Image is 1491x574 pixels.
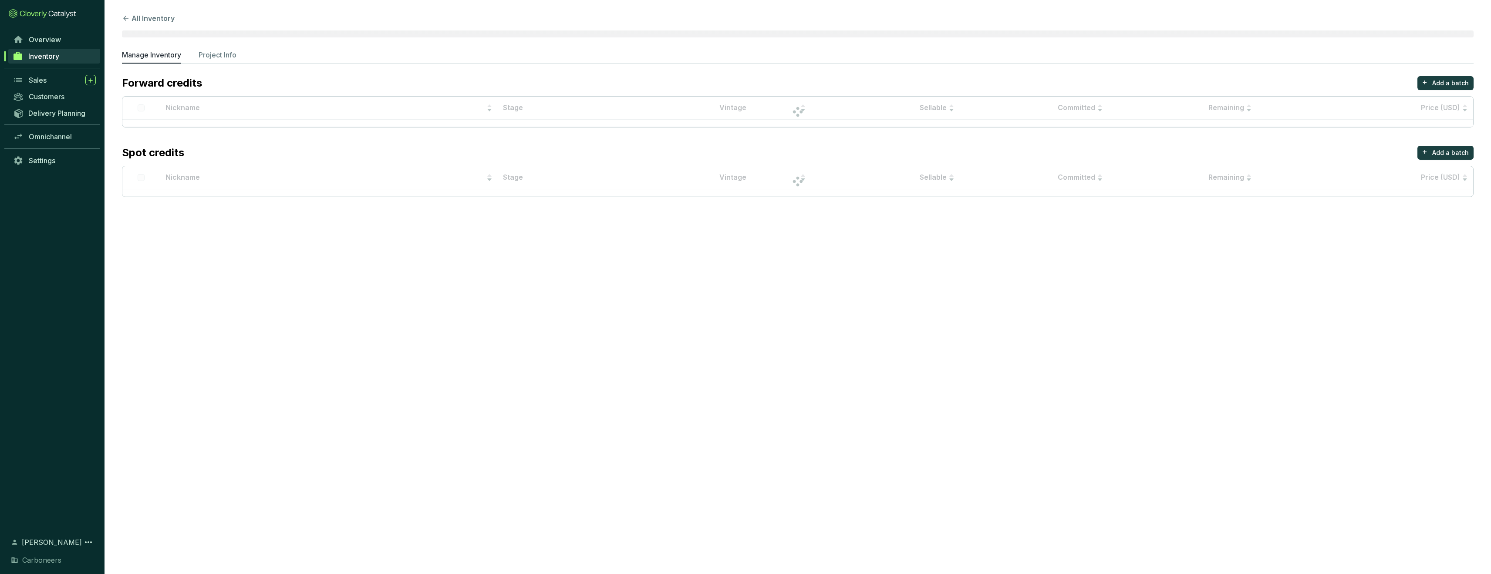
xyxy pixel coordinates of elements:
[9,32,100,47] a: Overview
[1422,146,1427,158] p: +
[122,50,181,60] p: Manage Inventory
[9,106,100,120] a: Delivery Planning
[199,50,236,60] p: Project Info
[1432,148,1469,157] p: Add a batch
[122,146,184,160] p: Spot credits
[1417,76,1474,90] button: +Add a batch
[22,537,82,547] span: [PERSON_NAME]
[9,129,100,144] a: Omnichannel
[28,109,85,117] span: Delivery Planning
[9,89,100,104] a: Customers
[29,156,55,165] span: Settings
[22,555,61,565] span: Carboneers
[29,76,47,84] span: Sales
[29,132,72,141] span: Omnichannel
[29,92,64,101] span: Customers
[9,73,100,87] a: Sales
[122,76,202,90] p: Forward credits
[1422,76,1427,88] p: +
[1432,79,1469,87] p: Add a batch
[122,13,175,23] button: All Inventory
[9,153,100,168] a: Settings
[1417,146,1474,160] button: +Add a batch
[28,52,59,60] span: Inventory
[8,49,100,64] a: Inventory
[29,35,61,44] span: Overview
